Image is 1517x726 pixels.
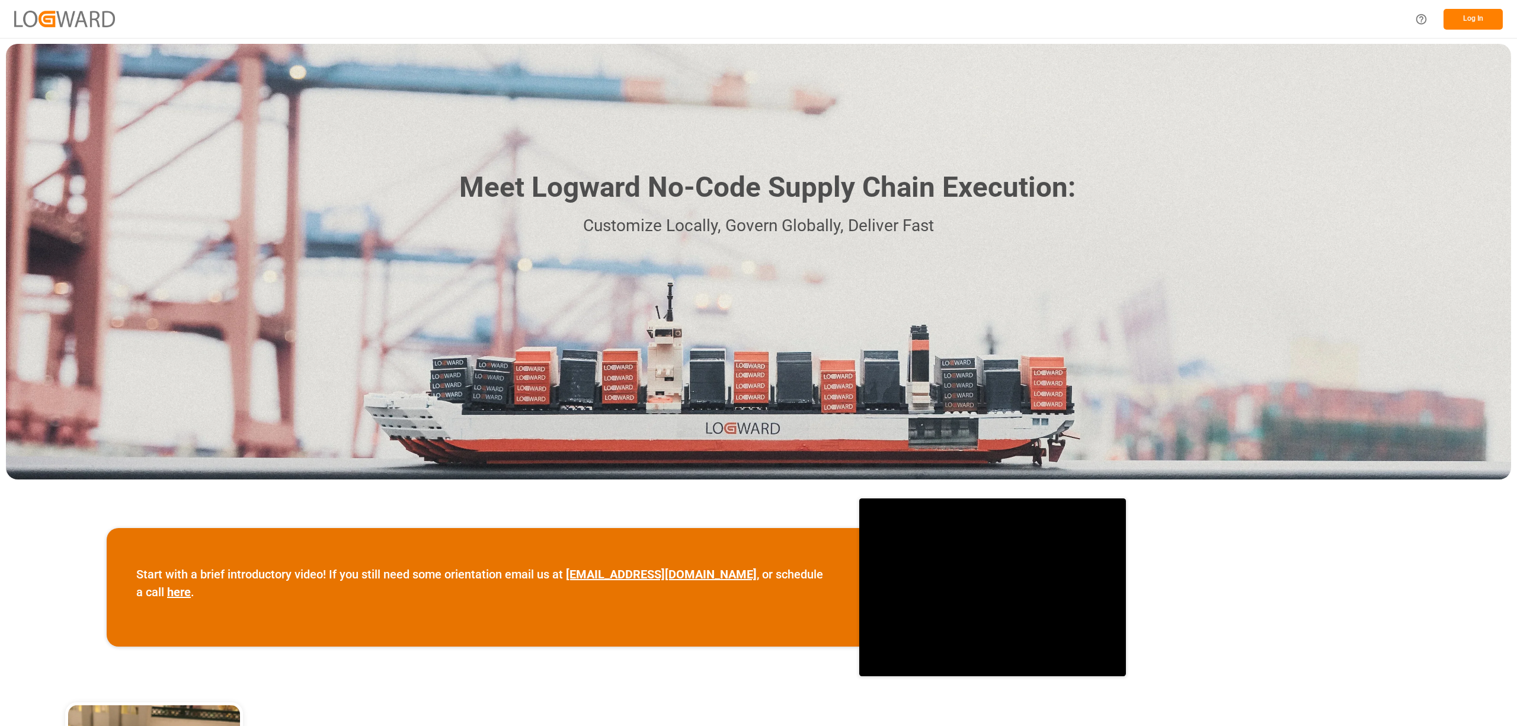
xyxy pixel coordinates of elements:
p: Customize Locally, Govern Globally, Deliver Fast [441,213,1076,239]
h1: Meet Logward No-Code Supply Chain Execution: [459,167,1076,209]
a: [EMAIL_ADDRESS][DOMAIN_NAME] [566,567,757,581]
p: Start with a brief introductory video! If you still need some orientation email us at , or schedu... [136,565,830,601]
a: here [167,585,191,599]
button: Help Center [1408,6,1435,33]
button: Log In [1444,9,1503,30]
img: Logward_new_orange.png [14,11,115,27]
